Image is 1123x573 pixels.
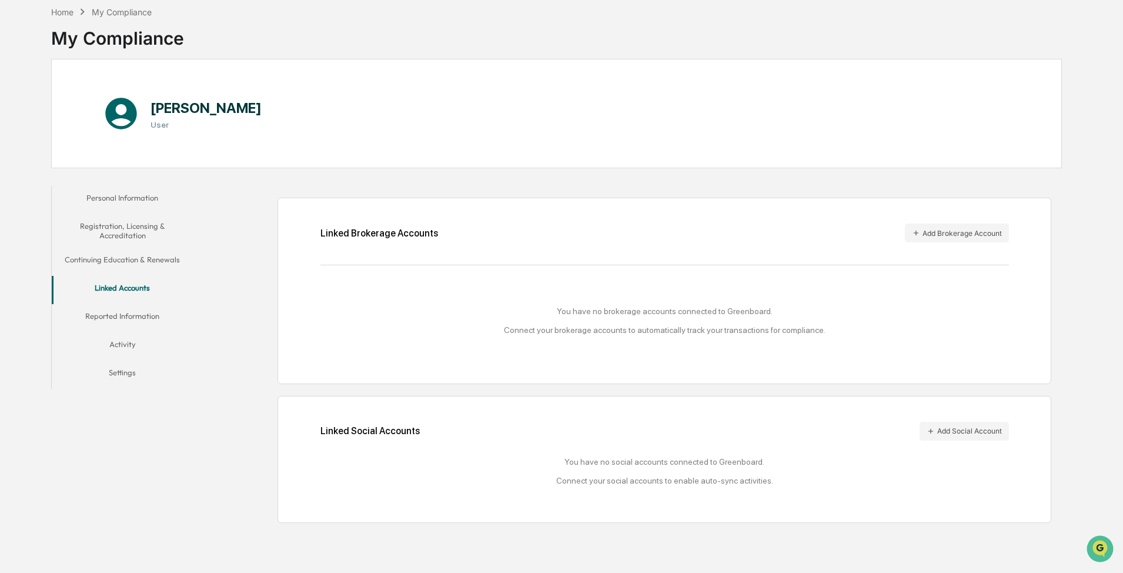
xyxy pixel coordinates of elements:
[52,186,193,214] button: Personal Information
[52,361,193,389] button: Settings
[31,54,194,66] input: Clear
[320,422,1009,441] div: Linked Social Accounts
[200,94,214,108] button: Start new chat
[24,148,76,160] span: Preclearance
[920,422,1009,441] button: Add Social Account
[40,90,193,102] div: Start new chat
[320,307,1009,335] div: You have no brokerage accounts connected to Greenboard. Connect your brokerage accounts to automa...
[52,214,193,248] button: Registration, Licensing & Accreditation
[52,276,193,304] button: Linked Accounts
[12,149,21,159] div: 🖐️
[51,18,184,49] div: My Compliance
[151,99,262,116] h1: [PERSON_NAME]
[905,224,1009,242] button: Add Brokerage Account
[1085,534,1117,566] iframe: Open customer support
[151,120,262,129] h3: User
[52,332,193,361] button: Activity
[12,172,21,181] div: 🔎
[51,7,73,17] div: Home
[52,248,193,276] button: Continuing Education & Renewals
[12,25,214,44] p: How can we help?
[81,144,151,165] a: 🗄️Attestations
[7,144,81,165] a: 🖐️Preclearance
[12,90,33,111] img: 1746055101610-c473b297-6a78-478c-a979-82029cc54cd1
[40,102,149,111] div: We're available if you need us!
[7,166,79,187] a: 🔎Data Lookup
[24,171,74,182] span: Data Lookup
[92,7,152,17] div: My Compliance
[52,304,193,332] button: Reported Information
[320,228,438,239] div: Linked Brokerage Accounts
[83,199,142,208] a: Powered byPylon
[85,149,95,159] div: 🗄️
[320,457,1009,485] div: You have no social accounts connected to Greenboard. Connect your social accounts to enable auto-...
[117,199,142,208] span: Pylon
[97,148,146,160] span: Attestations
[52,186,193,389] div: secondary tabs example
